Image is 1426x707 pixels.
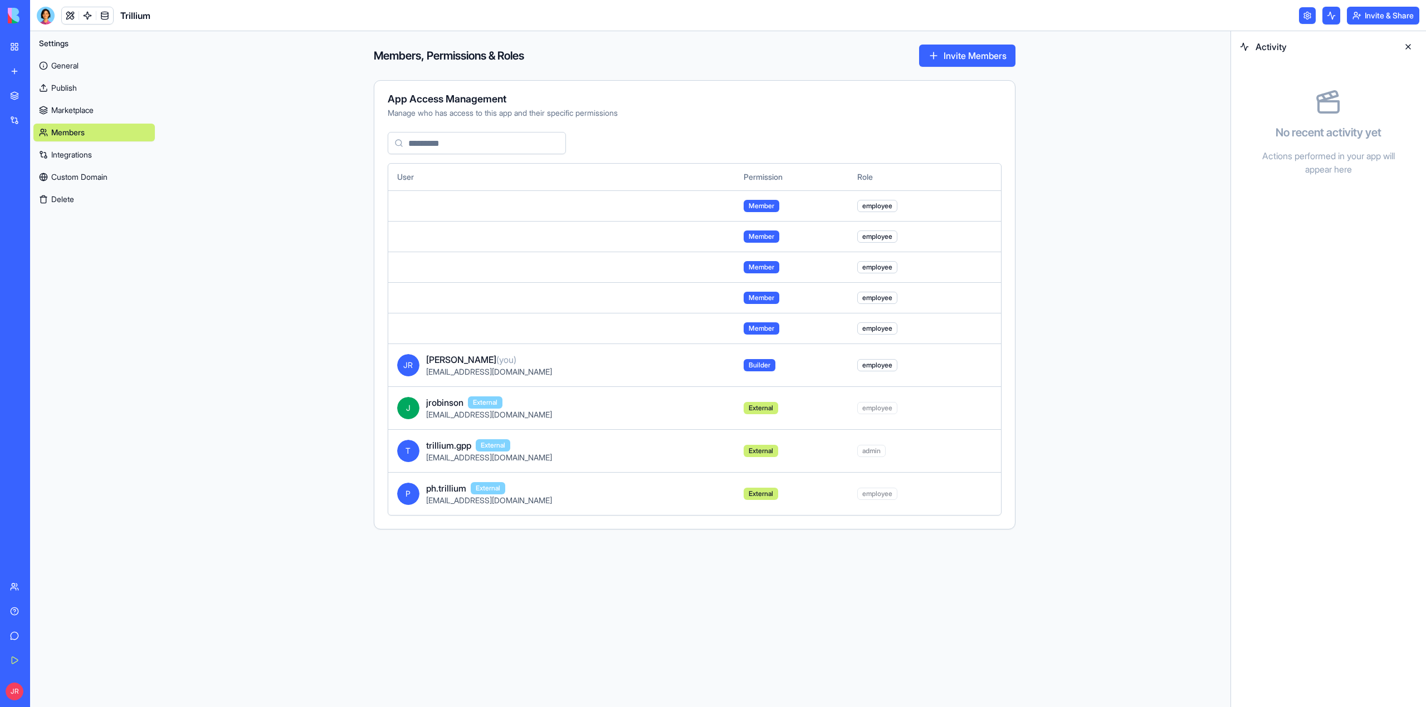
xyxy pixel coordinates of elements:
[39,38,69,49] span: Settings
[1256,40,1393,53] span: Activity
[33,168,155,186] a: Custom Domain
[735,164,849,190] th: Permission
[1258,149,1399,176] p: Actions performed in your app will appear here
[397,483,419,505] span: P
[397,440,419,462] span: T
[744,402,778,414] span: External
[426,453,552,462] span: [EMAIL_ADDRESS][DOMAIN_NAME]
[857,488,897,500] span: employee
[1276,125,1381,140] h4: No recent activity yet
[857,445,886,457] span: admin
[857,200,897,212] span: employee
[388,164,735,190] th: User
[33,57,155,75] a: General
[857,230,897,243] span: employee
[744,200,779,212] span: Member
[744,292,779,304] span: Member
[848,164,965,190] th: Role
[744,230,779,243] span: Member
[857,322,897,335] span: employee
[388,94,1002,104] div: App Access Management
[744,261,779,273] span: Member
[426,410,552,419] span: [EMAIL_ADDRESS][DOMAIN_NAME]
[426,353,516,366] span: [PERSON_NAME]
[33,35,155,52] button: Settings
[33,124,155,141] a: Members
[471,482,505,494] span: External
[120,9,150,22] span: Trillium
[857,261,897,273] span: employee
[388,107,1002,119] div: Manage who has access to this app and their specific permissions
[426,367,552,376] span: [EMAIL_ADDRESS][DOMAIN_NAME]
[397,354,419,376] span: JR
[744,322,779,335] span: Member
[857,402,897,414] span: employee
[33,79,155,97] a: Publish
[496,354,516,365] span: (you)
[1347,7,1419,24] button: Invite & Share
[397,397,419,419] span: J
[476,439,510,451] span: External
[857,292,897,304] span: employee
[744,359,775,371] span: Builder
[33,146,155,164] a: Integrations
[426,482,466,495] span: ph.trillium
[744,445,778,457] span: External
[8,8,77,23] img: logo
[426,495,552,505] span: [EMAIL_ADDRESS][DOMAIN_NAME]
[6,683,23,700] span: JR
[426,396,463,409] span: jrobinson
[919,45,1015,67] button: Invite Members
[426,439,471,452] span: trillium.gpp
[33,101,155,119] a: Marketplace
[744,488,778,500] span: External
[468,396,502,409] span: External
[374,48,524,63] h4: Members, Permissions & Roles
[33,190,155,208] button: Delete
[857,359,897,371] span: employee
